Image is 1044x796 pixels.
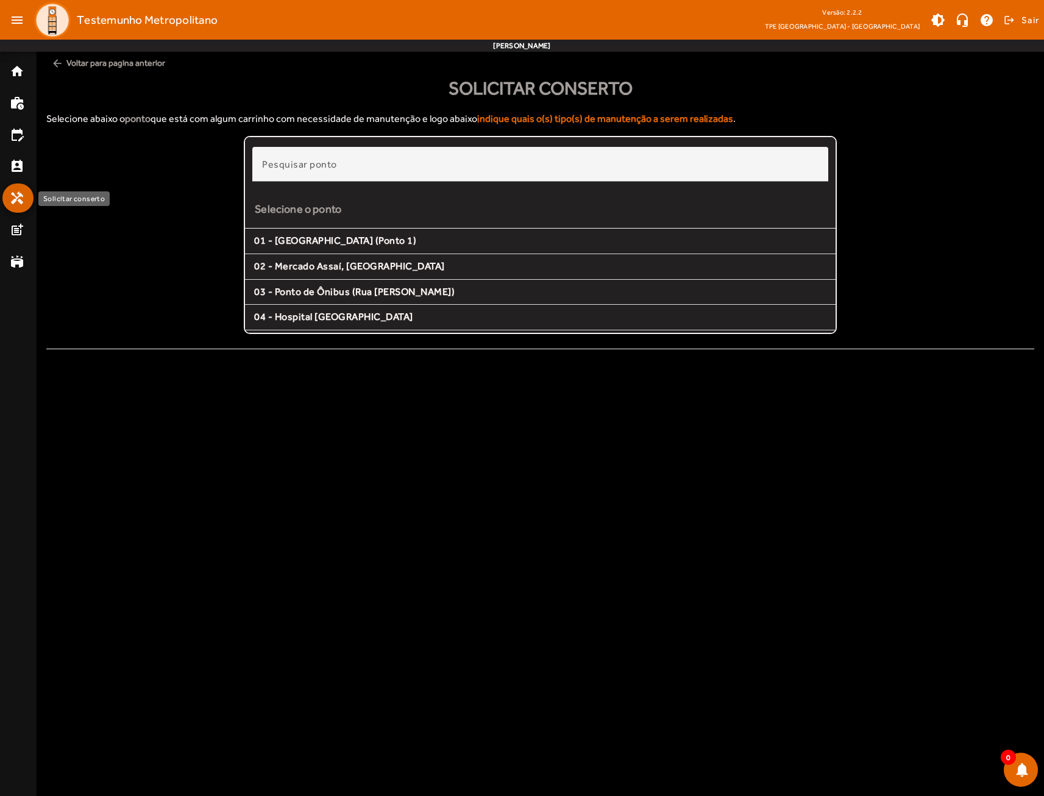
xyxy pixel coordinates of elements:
[254,260,826,273] span: 02 - Mercado Assaí, [GEOGRAPHIC_DATA]
[765,20,920,32] span: TPE [GEOGRAPHIC_DATA] - [GEOGRAPHIC_DATA]
[1002,11,1039,29] button: Sair
[254,286,826,299] span: 03 - Ponto de Ônibus (Rua [PERSON_NAME])
[254,235,826,247] span: 01 - [GEOGRAPHIC_DATA] (Ponto 1)
[477,113,733,124] strong: indique quais o(s) tipo(s) de manutenção a serem realizadas
[38,191,110,206] div: Solicitar conserto
[5,8,29,32] mat-icon: menu
[51,57,63,69] mat-icon: arrow_back
[10,254,24,269] mat-icon: stadium
[10,159,24,174] mat-icon: perm_contact_calendar
[262,158,337,170] mat-label: Pesquisar ponto
[10,64,24,79] mat-icon: home
[10,191,24,205] mat-icon: handyman
[77,10,218,30] span: Testemunho Metropolitano
[10,127,24,142] mat-icon: edit_calendar
[765,5,920,20] div: Versão: 2.2.2
[1001,750,1016,765] span: 0
[125,113,151,124] strong: ponto
[10,222,24,237] mat-icon: post_add
[10,96,24,110] mat-icon: work_history
[1021,10,1039,30] span: Sair
[34,2,71,38] img: Logo TPE
[46,74,1034,102] div: Solicitar conserto
[255,202,826,221] div: Selecione o ponto
[254,311,826,324] span: 04 - Hospital [GEOGRAPHIC_DATA]
[46,112,1034,126] p: Selecione abaixo o que está com algum carrinho com necessidade de manutenção e logo abaixo .
[46,52,1034,74] span: Voltar para pagina anterior
[29,2,218,38] a: Testemunho Metropolitano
